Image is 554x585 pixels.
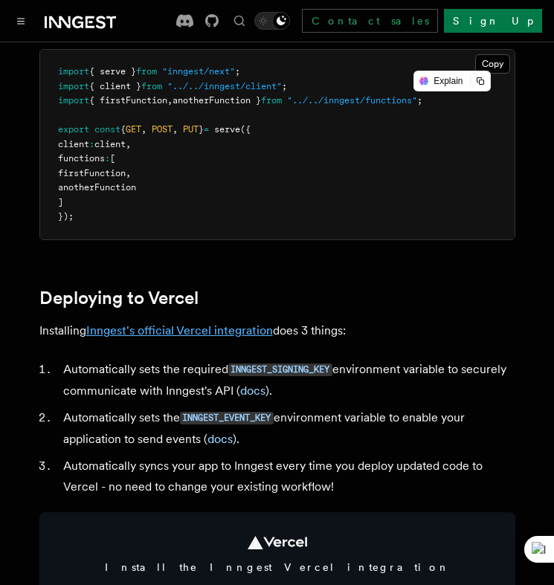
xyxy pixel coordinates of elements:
[58,153,105,164] span: functions
[110,153,115,164] span: [
[58,182,136,193] span: anotherFunction
[173,124,178,135] span: ,
[167,81,282,91] span: "../../inngest/client"
[444,9,542,33] a: Sign Up
[254,12,290,30] button: Toggle dark mode
[39,320,515,341] p: Installing does 3 things:
[89,66,136,77] span: { serve }
[105,153,110,164] span: :
[12,12,30,30] button: Toggle navigation
[59,456,515,497] li: Automatically syncs your app to Inngest every time you deploy updated code to Vercel - no need to...
[475,54,510,74] button: Copy
[58,168,126,178] span: firstFunction
[214,124,240,135] span: serve
[199,124,204,135] span: }
[58,211,74,222] span: });
[89,139,94,149] span: :
[126,168,131,178] span: ,
[59,407,515,450] li: Automatically sets the environment variable to enable your application to send events ( ).
[162,66,235,77] span: "inngest/next"
[89,95,167,106] span: { firstFunction
[57,560,497,575] span: Install the Inngest Vercel integration
[89,81,141,91] span: { client }
[58,197,63,207] span: ]
[58,124,89,135] span: export
[261,95,282,106] span: from
[287,95,417,106] span: "../../inngest/functions"
[141,81,162,91] span: from
[39,288,199,308] a: Deploying to Vercel
[58,95,89,106] span: import
[126,139,131,149] span: ,
[136,66,157,77] span: from
[235,66,240,77] span: ;
[282,81,287,91] span: ;
[152,124,173,135] span: POST
[94,124,120,135] span: const
[204,124,209,135] span: =
[94,139,126,149] span: client
[180,410,274,424] a: INNGEST_EVENT_KEY
[417,95,422,106] span: ;
[126,124,141,135] span: GET
[141,124,146,135] span: ,
[173,95,261,106] span: anotherFunction }
[167,95,173,106] span: ,
[120,124,126,135] span: {
[58,81,89,91] span: import
[180,412,274,424] code: INNGEST_EVENT_KEY
[183,124,199,135] span: PUT
[302,9,438,33] a: Contact sales
[207,432,233,446] a: docs
[228,362,332,376] a: INNGEST_SIGNING_KEY
[231,12,248,30] button: Find something...
[58,66,89,77] span: import
[228,363,332,376] code: INNGEST_SIGNING_KEY
[58,139,89,149] span: client
[240,384,265,398] a: docs
[86,323,273,337] a: Inngest's official Vercel integration
[240,124,251,135] span: ({
[59,359,515,401] li: Automatically sets the required environment variable to securely communicate with Inngest's API ( ).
